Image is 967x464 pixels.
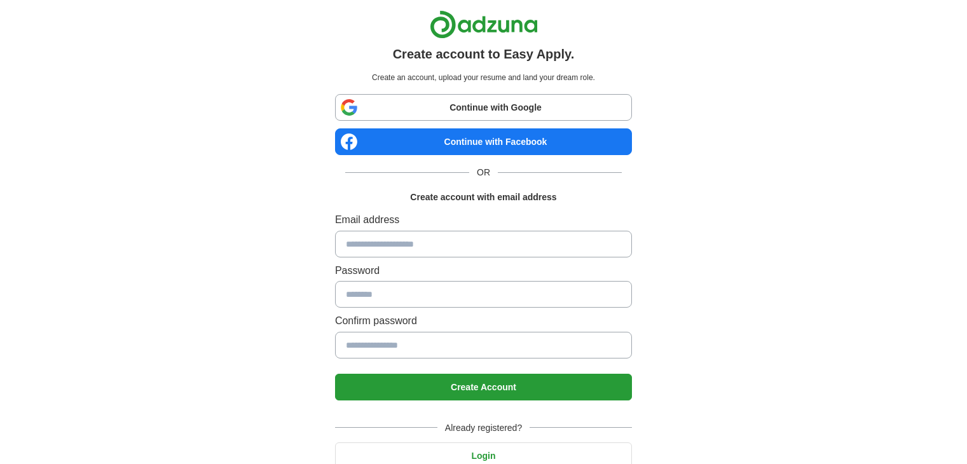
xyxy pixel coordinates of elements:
span: Already registered? [437,421,530,435]
h1: Create account to Easy Apply. [393,44,575,64]
a: Continue with Facebook [335,128,632,155]
img: Adzuna logo [430,10,538,39]
label: Email address [335,212,632,228]
button: Create Account [335,374,632,400]
label: Confirm password [335,313,632,329]
h1: Create account with email address [410,190,556,204]
label: Password [335,263,632,279]
p: Create an account, upload your resume and land your dream role. [338,72,629,84]
a: Continue with Google [335,94,632,121]
a: Login [335,451,632,461]
span: OR [469,165,498,179]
